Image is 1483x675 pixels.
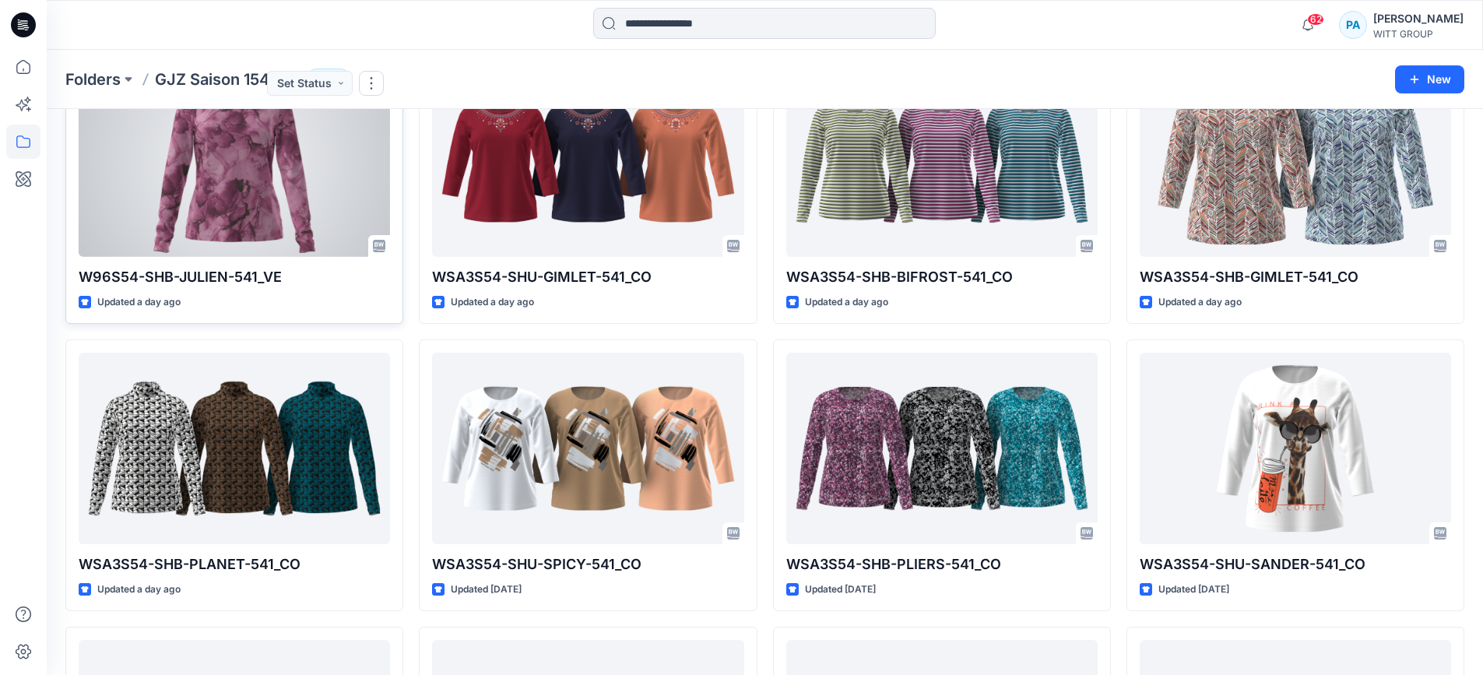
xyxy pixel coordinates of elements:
[805,582,876,598] p: Updated [DATE]
[1395,65,1464,93] button: New
[432,353,743,545] a: WSA3S54-SHU-SPICY-541_CO
[1158,582,1229,598] p: Updated [DATE]
[79,266,390,288] p: W96S54-SHB-JULIEN-541_VE
[1140,554,1451,575] p: WSA3S54-SHU-SANDER-541_CO
[786,353,1098,545] a: WSA3S54-SHB-PLIERS-541_CO
[1140,353,1451,545] a: WSA3S54-SHU-SANDER-541_CO
[432,554,743,575] p: WSA3S54-SHU-SPICY-541_CO
[306,69,351,90] button: 6
[1158,294,1242,311] p: Updated a day ago
[1140,266,1451,288] p: WSA3S54-SHB-GIMLET-541_CO
[451,582,522,598] p: Updated [DATE]
[432,266,743,288] p: WSA3S54-SHU-GIMLET-541_CO
[805,294,888,311] p: Updated a day ago
[1373,28,1464,40] div: WITT GROUP
[451,294,534,311] p: Updated a day ago
[786,554,1098,575] p: WSA3S54-SHB-PLIERS-541_CO
[1307,13,1324,26] span: 62
[1140,65,1451,257] a: WSA3S54-SHB-GIMLET-541_CO
[786,266,1098,288] p: WSA3S54-SHB-BIFROST-541_CO
[786,65,1098,257] a: WSA3S54-SHB-BIFROST-541_CO
[155,69,300,90] p: GJZ Saison 154 - F1
[97,294,181,311] p: Updated a day ago
[65,69,121,90] a: Folders
[1339,11,1367,39] div: PA
[79,554,390,575] p: WSA3S54-SHB-PLANET-541_CO
[79,65,390,257] a: W96S54-SHB-JULIEN-541_VE
[97,582,181,598] p: Updated a day ago
[79,353,390,545] a: WSA3S54-SHB-PLANET-541_CO
[432,65,743,257] a: WSA3S54-SHU-GIMLET-541_CO
[1373,9,1464,28] div: [PERSON_NAME]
